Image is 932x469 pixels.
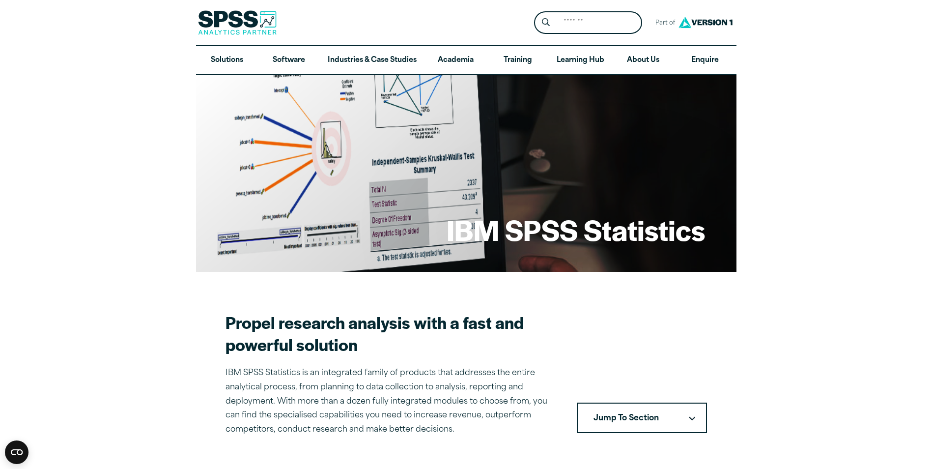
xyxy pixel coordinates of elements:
[674,46,736,75] a: Enquire
[534,11,642,34] form: Site Header Search Form
[258,46,320,75] a: Software
[447,210,705,249] h1: IBM SPSS Statistics
[196,46,258,75] a: Solutions
[486,46,548,75] a: Training
[676,13,735,31] img: Version1 Logo
[198,10,277,35] img: SPSS Analytics Partner
[537,14,555,32] button: Search magnifying glass icon
[577,403,707,433] button: Jump To SectionDownward pointing chevron
[320,46,424,75] a: Industries & Case Studies
[549,46,612,75] a: Learning Hub
[196,46,736,75] nav: Desktop version of site main menu
[689,416,695,421] svg: Downward pointing chevron
[5,440,28,464] button: Open CMP widget
[542,18,550,27] svg: Search magnifying glass icon
[650,16,676,30] span: Part of
[577,403,707,433] nav: Table of Contents
[612,46,674,75] a: About Us
[424,46,486,75] a: Academia
[226,366,553,437] p: IBM SPSS Statistics is an integrated family of products that addresses the entire analytical proc...
[226,311,553,355] h2: Propel research analysis with a fast and powerful solution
